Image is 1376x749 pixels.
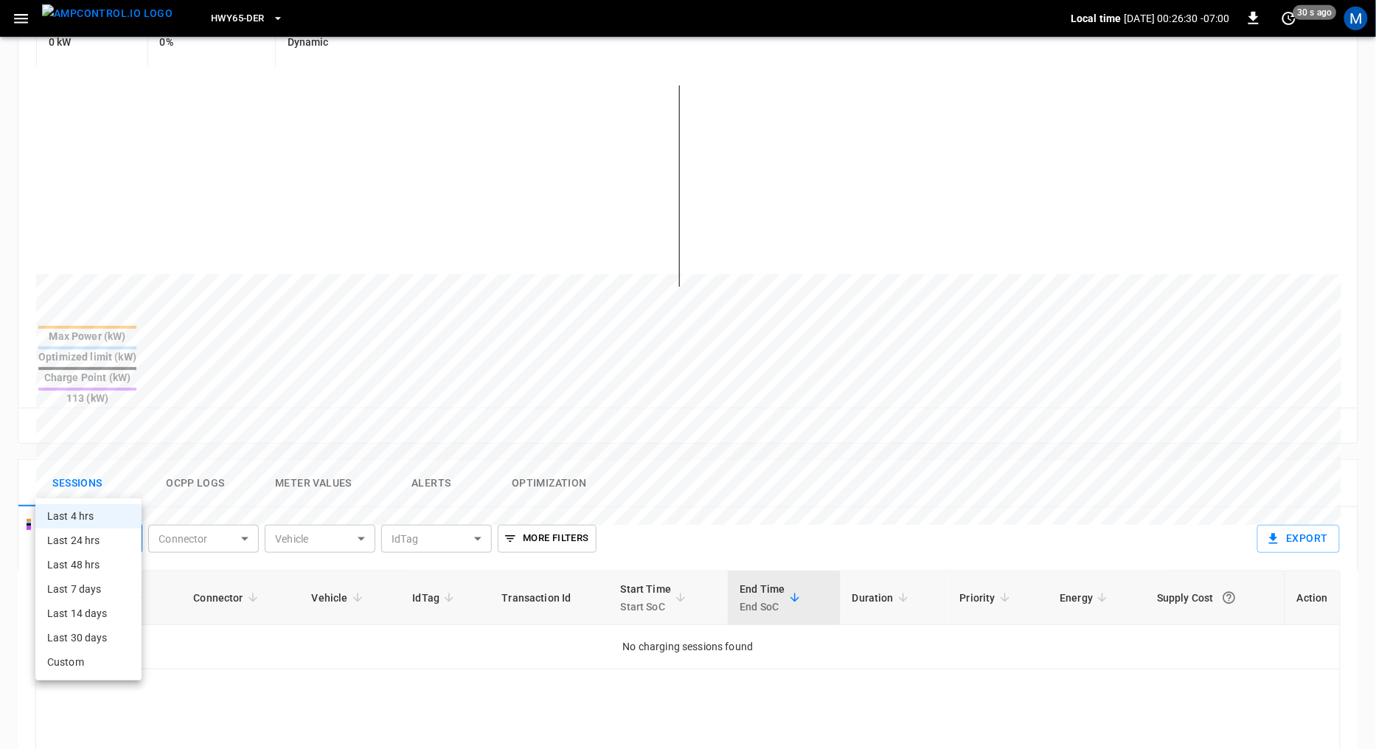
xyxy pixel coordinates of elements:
[35,553,142,577] li: Last 48 hrs
[35,577,142,602] li: Last 7 days
[35,602,142,626] li: Last 14 days
[35,650,142,675] li: Custom
[35,529,142,553] li: Last 24 hrs
[35,504,142,529] li: Last 4 hrs
[35,626,142,650] li: Last 30 days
